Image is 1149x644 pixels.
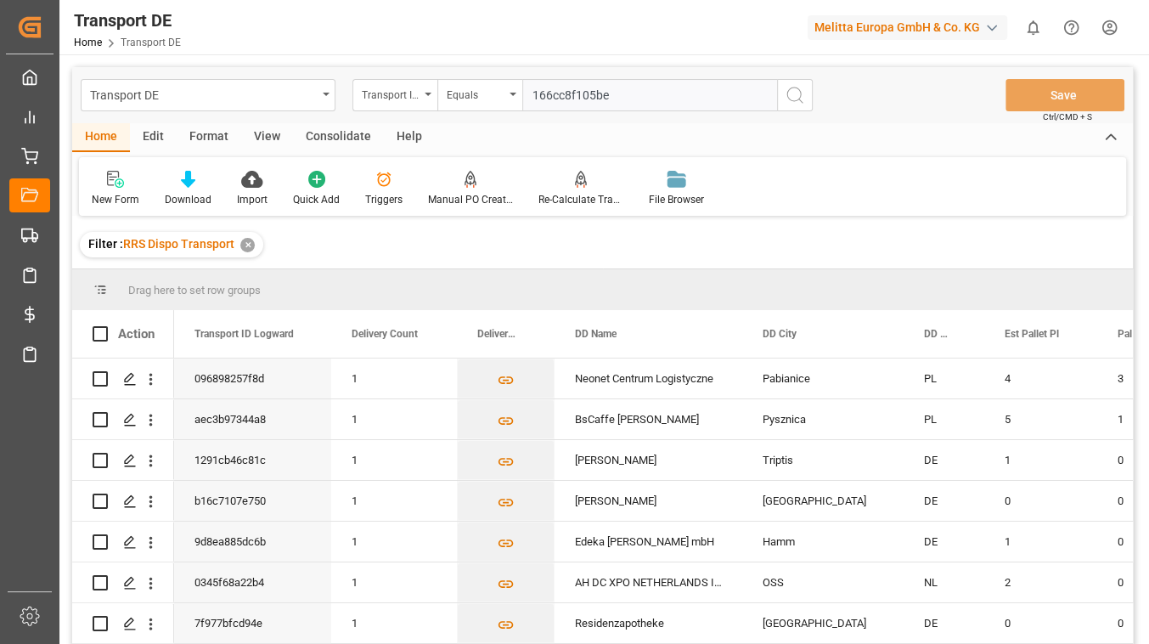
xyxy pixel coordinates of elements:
[365,192,403,207] div: Triggers
[130,123,177,152] div: Edit
[984,522,1097,562] div: 1
[174,603,331,643] div: 7f977bfcd94e
[808,11,1014,43] button: Melitta Europa GmbH & Co. KG
[118,326,155,342] div: Action
[522,79,777,111] input: Type to search
[165,192,211,207] div: Download
[447,83,504,103] div: Equals
[924,328,949,340] span: DD Country
[984,399,1097,439] div: 5
[555,440,742,480] div: [PERSON_NAME]
[555,359,742,398] div: Neonet Centrum Logistyczne
[331,399,457,439] div: 1
[904,481,984,521] div: DE
[72,359,174,399] div: Press SPACE to select this row.
[174,359,331,398] div: 096898257f8d
[72,123,130,152] div: Home
[742,440,904,480] div: Triptis
[742,603,904,643] div: [GEOGRAPHIC_DATA]
[555,603,742,643] div: Residenzapotheke
[984,481,1097,521] div: 0
[174,481,331,521] div: b16c7107e750
[742,481,904,521] div: [GEOGRAPHIC_DATA]
[174,562,331,602] div: 0345f68a22b4
[984,562,1097,602] div: 2
[904,399,984,439] div: PL
[331,359,457,398] div: 1
[575,328,617,340] span: DD Name
[237,192,268,207] div: Import
[241,123,293,152] div: View
[555,481,742,521] div: [PERSON_NAME]
[555,562,742,602] div: AH DC XPO NETHERLANDS II BV
[240,238,255,252] div: ✕
[92,192,139,207] div: New Form
[984,440,1097,480] div: 1
[555,399,742,439] div: BsCaffe [PERSON_NAME]
[174,399,331,439] div: aec3b97344a8
[984,359,1097,398] div: 4
[1005,328,1059,340] span: Est Pallet Pl
[174,522,331,562] div: 9d8ea885dc6b
[362,83,420,103] div: Transport ID Logward
[293,192,340,207] div: Quick Add
[649,192,704,207] div: File Browser
[742,359,904,398] div: Pabianice
[904,522,984,562] div: DE
[904,603,984,643] div: DE
[331,603,457,643] div: 1
[777,79,813,111] button: search button
[1043,110,1092,123] span: Ctrl/CMD + S
[437,79,522,111] button: open menu
[90,83,317,105] div: Transport DE
[904,359,984,398] div: PL
[428,192,513,207] div: Manual PO Creation
[352,328,418,340] span: Delivery Count
[74,37,102,48] a: Home
[74,8,181,33] div: Transport DE
[352,79,437,111] button: open menu
[742,399,904,439] div: Pysznica
[72,440,174,481] div: Press SPACE to select this row.
[331,481,457,521] div: 1
[555,522,742,562] div: Edeka [PERSON_NAME] mbH
[331,562,457,602] div: 1
[293,123,384,152] div: Consolidate
[81,79,335,111] button: open menu
[72,562,174,603] div: Press SPACE to select this row.
[194,328,294,340] span: Transport ID Logward
[88,237,123,251] span: Filter :
[128,284,261,297] span: Drag here to set row groups
[331,522,457,562] div: 1
[763,328,797,340] span: DD City
[904,562,984,602] div: NL
[742,562,904,602] div: OSS
[177,123,241,152] div: Format
[72,603,174,644] div: Press SPACE to select this row.
[984,603,1097,643] div: 0
[331,440,457,480] div: 1
[72,522,174,562] div: Press SPACE to select this row.
[174,440,331,480] div: 1291cb46c81c
[477,328,519,340] span: Delivery List
[742,522,904,562] div: Hamm
[538,192,623,207] div: Re-Calculate Transport Costs
[384,123,435,152] div: Help
[1014,8,1052,47] button: show 0 new notifications
[123,237,234,251] span: RRS Dispo Transport
[808,15,1007,40] div: Melitta Europa GmbH & Co. KG
[72,399,174,440] div: Press SPACE to select this row.
[904,440,984,480] div: DE
[1005,79,1124,111] button: Save
[72,481,174,522] div: Press SPACE to select this row.
[1052,8,1090,47] button: Help Center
